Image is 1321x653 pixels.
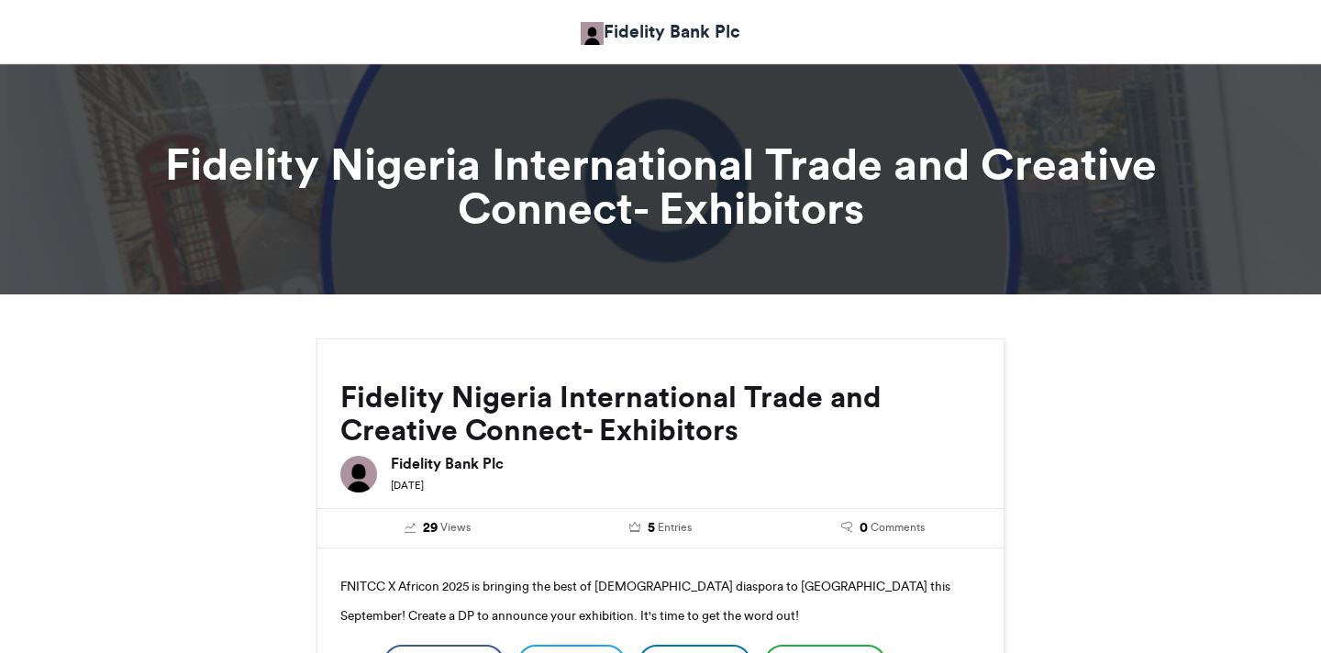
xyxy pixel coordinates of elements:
[340,456,377,493] img: Fidelity Bank Plc
[440,519,471,536] span: Views
[581,18,740,45] a: Fidelity Bank Plc
[340,518,536,538] a: 29 Views
[581,22,604,45] img: Fidelity Bank
[648,518,655,538] span: 5
[860,518,868,538] span: 0
[563,518,759,538] a: 5 Entries
[391,479,424,492] small: [DATE]
[658,519,692,536] span: Entries
[391,456,981,470] h6: Fidelity Bank Plc
[340,381,981,447] h2: Fidelity Nigeria International Trade and Creative Connect- Exhibitors
[151,142,1170,230] h1: Fidelity Nigeria International Trade and Creative Connect- Exhibitors
[340,571,981,630] p: FNITCC X Africon 2025 is bringing the best of [DEMOGRAPHIC_DATA] diaspora to [GEOGRAPHIC_DATA] th...
[423,518,438,538] span: 29
[871,519,925,536] span: Comments
[785,518,981,538] a: 0 Comments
